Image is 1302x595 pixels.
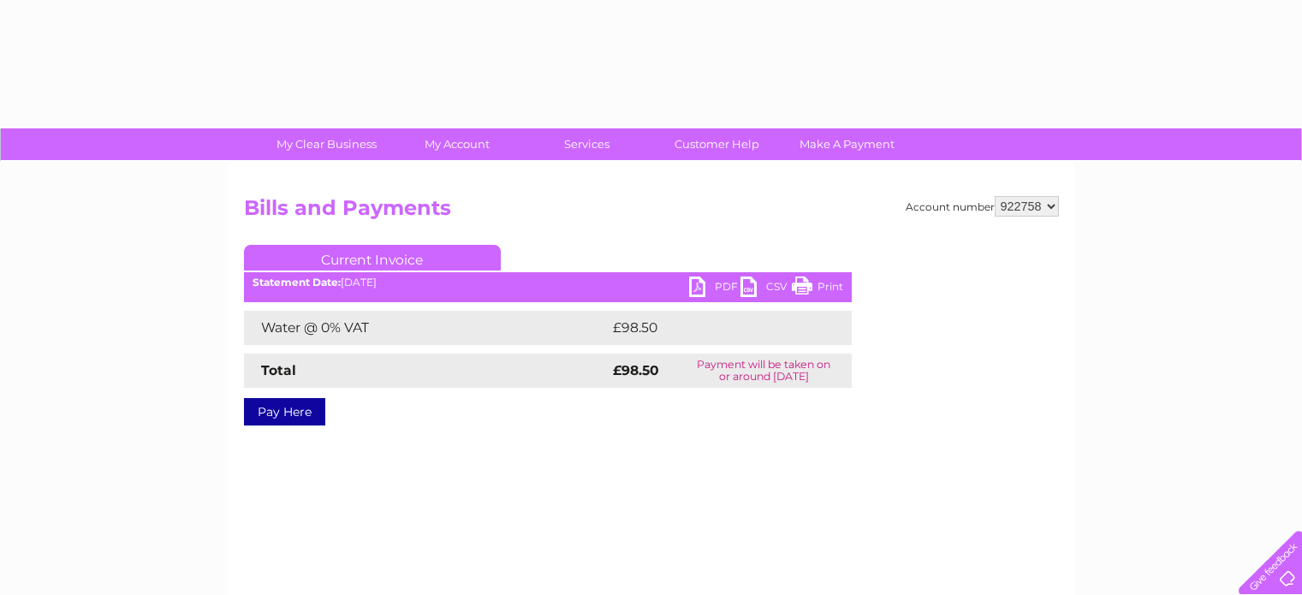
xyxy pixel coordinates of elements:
a: Current Invoice [244,245,501,271]
td: Water @ 0% VAT [244,311,609,345]
a: Print [792,277,843,301]
a: PDF [689,277,740,301]
h2: Bills and Payments [244,196,1059,229]
strong: Total [261,362,296,378]
a: My Account [386,128,527,160]
strong: £98.50 [613,362,659,378]
div: Account number [906,196,1059,217]
a: Customer Help [646,128,788,160]
a: My Clear Business [256,128,397,160]
b: Statement Date: [253,276,341,289]
div: [DATE] [244,277,852,289]
a: Pay Here [244,398,325,425]
td: Payment will be taken on or around [DATE] [676,354,852,388]
a: Services [516,128,657,160]
a: Make A Payment [776,128,918,160]
a: CSV [740,277,792,301]
td: £98.50 [609,311,818,345]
